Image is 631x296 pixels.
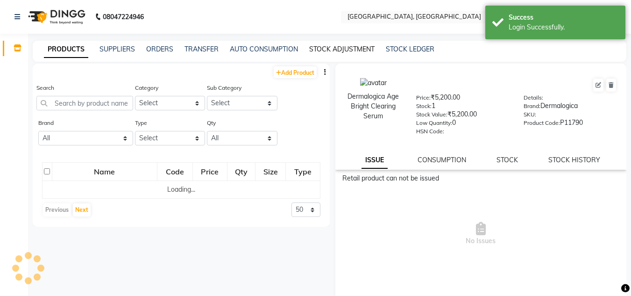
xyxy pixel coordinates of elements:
a: Add Product [274,66,317,78]
span: No Issues [342,187,620,281]
div: 1 [416,101,510,114]
div: Type [286,163,319,180]
div: Size [256,163,285,180]
div: ₹5,200.00 [416,109,510,123]
a: CONSUMPTION [418,156,466,164]
b: 08047224946 [103,4,144,30]
a: PRODUCTS [44,41,88,58]
label: Low Quantity: [416,119,452,127]
label: Price: [416,94,431,102]
a: STOCK [496,156,518,164]
div: ₹5,200.00 [416,93,510,106]
div: Login Successfully. [509,22,618,32]
label: Brand [38,119,54,127]
img: logo [24,4,88,30]
div: Dermalogica Age Bright Clearing Serum [345,92,402,121]
a: ISSUE [362,152,388,169]
a: AUTO CONSUMPTION [230,45,298,53]
label: Category [135,84,158,92]
a: ORDERS [146,45,173,53]
label: Qty [207,119,216,127]
label: HSN Code: [416,127,444,136]
div: Retail product can not be issued [342,173,620,183]
label: Product Code: [524,119,560,127]
label: Brand: [524,102,540,110]
label: Type [135,119,147,127]
input: Search by product name or code [36,96,133,110]
div: Code [158,163,192,180]
td: Loading... [43,181,320,199]
div: Qty [228,163,255,180]
div: 0 [416,118,510,131]
div: Name [53,163,156,180]
label: Stock Value: [416,110,447,119]
a: SUPPLIERS [99,45,135,53]
div: Price [193,163,227,180]
label: SKU: [524,110,536,119]
label: Search [36,84,54,92]
div: Success [509,13,618,22]
a: TRANSFER [184,45,219,53]
div: Dermalogica [524,101,617,114]
label: Details: [524,94,543,102]
a: STOCK ADJUSTMENT [309,45,375,53]
button: Next [73,203,91,217]
label: Sub Category [207,84,241,92]
div: P11790 [524,118,617,131]
img: avatar [360,78,387,88]
a: STOCK LEDGER [386,45,434,53]
a: STOCK HISTORY [548,156,600,164]
label: Stock: [416,102,432,110]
